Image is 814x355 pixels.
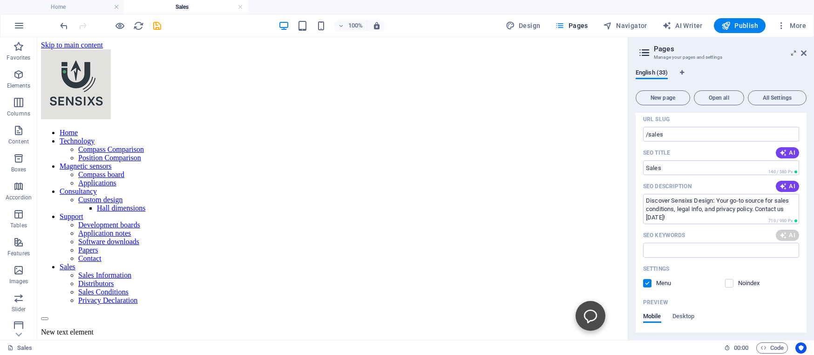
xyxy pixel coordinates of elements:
[643,127,799,142] input: Last part of the URL for this page
[555,21,588,30] span: Pages
[643,149,670,157] label: The page title in search results and browser tabs
[768,218,793,223] span: 710 / 990 Px
[133,20,144,31] i: Reload page
[768,170,793,174] span: 140 / 580 Px
[11,166,27,173] p: Boxes
[348,20,363,31] h6: 100%
[7,250,30,257] p: Features
[7,110,30,117] p: Columns
[756,342,788,354] button: Code
[334,20,367,31] button: 100%
[643,183,692,190] p: SEO Description
[662,21,703,30] span: AI Writer
[58,20,69,31] button: undo
[643,313,694,330] div: Preview
[714,18,766,33] button: Publish
[8,138,29,145] p: Content
[124,2,248,12] h4: Sales
[603,21,647,30] span: Navigator
[780,149,795,157] span: AI
[740,344,742,351] span: :
[643,232,685,239] p: SEO Keywords
[640,95,686,101] span: New page
[9,278,28,285] p: Images
[724,342,749,354] h6: Session time
[752,95,802,101] span: All Settings
[760,342,784,354] span: Code
[738,279,768,287] p: Instruct search engines to exclude this page from search results.
[502,18,544,33] button: Design
[767,169,799,175] span: Calculated pixel length in search results
[538,264,568,294] button: Open chatbot window
[643,116,670,123] label: Last part of the URL for this page
[721,21,758,30] span: Publish
[643,311,661,324] span: Mobile
[654,53,788,61] h3: Manage your pages and settings
[672,311,695,324] span: Desktop
[776,181,799,192] button: AI
[10,222,27,229] p: Tables
[643,194,799,224] textarea: The text in search results and social media
[656,279,686,287] p: Define if you want this page to be shown in auto-generated navigation.
[151,20,163,31] button: save
[643,149,670,157] p: SEO Title
[133,20,144,31] button: reload
[636,90,690,105] button: New page
[643,183,692,190] label: The text in search results and social media
[776,147,799,158] button: AI
[551,18,591,33] button: Pages
[643,265,669,273] p: Settings
[654,45,807,53] h2: Pages
[7,342,33,354] a: Click to cancel selection. Double-click to open Pages
[59,20,69,31] i: Undo: Change pages (Ctrl+Z)
[373,21,381,30] i: On resize automatically adjust zoom level to fit chosen device.
[6,194,32,201] p: Accordion
[7,54,30,61] p: Favorites
[7,82,31,89] p: Elements
[506,21,541,30] span: Design
[780,183,795,190] span: AI
[658,18,706,33] button: AI Writer
[643,299,668,306] p: Preview of your page in search results
[643,160,799,175] input: The page title in search results and browser tabs
[773,18,810,33] button: More
[795,342,807,354] button: Usercentrics
[777,21,806,30] span: More
[636,69,807,87] div: Language Tabs
[114,20,125,31] button: Click here to leave preview mode and continue editing
[698,95,740,101] span: Open all
[12,306,26,313] p: Slider
[152,20,163,31] i: Save (Ctrl+S)
[599,18,651,33] button: Navigator
[748,90,807,105] button: All Settings
[502,18,544,33] div: Design (Ctrl+Alt+Y)
[4,4,66,12] a: Skip to main content
[734,342,748,354] span: 00 00
[636,67,668,80] span: English (33)
[643,116,670,123] p: URL SLUG
[694,90,744,105] button: Open all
